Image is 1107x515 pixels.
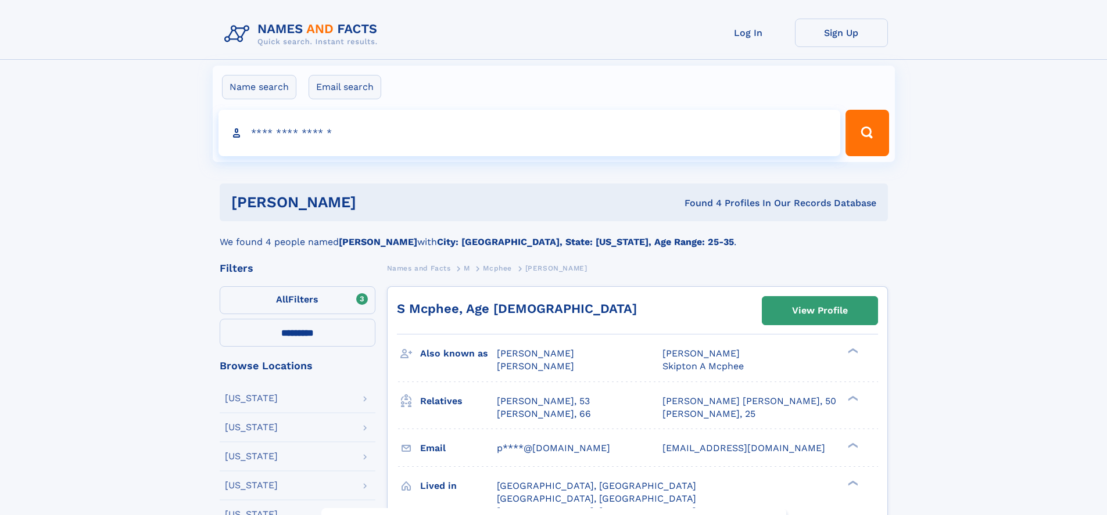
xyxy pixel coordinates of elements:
label: Email search [309,75,381,99]
div: ❯ [845,347,859,355]
div: Found 4 Profiles In Our Records Database [520,197,876,210]
span: Mcphee [483,264,512,272]
div: View Profile [792,297,848,324]
span: [EMAIL_ADDRESS][DOMAIN_NAME] [662,442,825,453]
a: [PERSON_NAME], 53 [497,395,590,408]
label: Name search [222,75,296,99]
b: City: [GEOGRAPHIC_DATA], State: [US_STATE], Age Range: 25-35 [437,236,734,247]
span: [GEOGRAPHIC_DATA], [GEOGRAPHIC_DATA] [497,493,696,504]
div: ❯ [845,394,859,402]
div: Filters [220,263,375,273]
a: [PERSON_NAME] [PERSON_NAME], 50 [662,395,836,408]
span: [PERSON_NAME] [497,361,574,372]
div: [US_STATE] [225,481,278,490]
span: [PERSON_NAME] [497,348,574,359]
div: ❯ [845,479,859,487]
div: We found 4 people named with . [220,221,888,249]
span: [PERSON_NAME] [525,264,587,272]
span: M [464,264,470,272]
a: M [464,261,470,275]
label: Filters [220,286,375,314]
h3: Relatives [420,391,497,411]
span: [PERSON_NAME] [662,348,740,359]
a: S Mcphee, Age [DEMOGRAPHIC_DATA] [397,301,637,316]
h3: Lived in [420,476,497,496]
h3: Email [420,438,497,458]
a: Log In [702,19,795,47]
span: [GEOGRAPHIC_DATA], [GEOGRAPHIC_DATA] [497,480,696,491]
a: View Profile [762,297,877,325]
span: All [276,294,288,305]
button: Search Button [846,110,889,156]
a: [PERSON_NAME], 25 [662,408,755,420]
div: [US_STATE] [225,452,278,461]
input: search input [218,110,841,156]
span: Skipton A Mcphee [662,361,744,372]
a: Names and Facts [387,261,451,275]
a: [PERSON_NAME], 66 [497,408,591,420]
a: Mcphee [483,261,512,275]
div: [US_STATE] [225,423,278,432]
h1: [PERSON_NAME] [231,195,521,210]
img: Logo Names and Facts [220,19,387,50]
div: ❯ [845,441,859,449]
div: [US_STATE] [225,394,278,403]
div: Browse Locations [220,361,375,371]
h3: Also known as [420,344,497,363]
b: [PERSON_NAME] [339,236,417,247]
a: Sign Up [795,19,888,47]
